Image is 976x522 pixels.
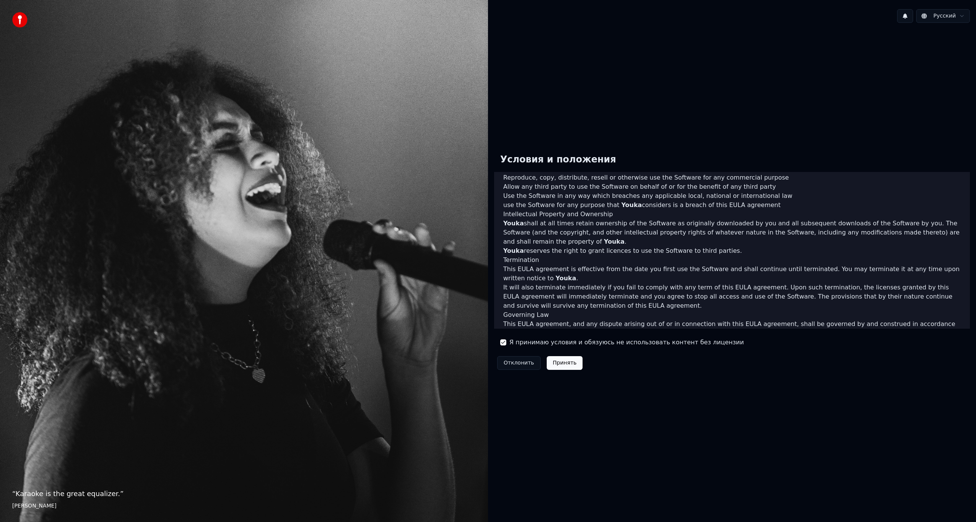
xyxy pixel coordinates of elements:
[621,201,642,209] span: Youka
[494,148,622,172] div: Условия и положения
[503,219,961,246] p: shall at all times retain ownership of the Software as originally downloaded by you and all subse...
[604,238,624,245] span: Youka
[503,255,961,265] h3: Termination
[503,210,961,219] h3: Intellectual Property and Ownership
[509,338,744,347] label: Я принимаю условия и обязуюсь не использовать контент без лицензии
[503,310,961,320] h3: Governing Law
[503,182,961,191] li: Allow any third party to use the Software on behalf of or for the benefit of any third party
[503,173,961,182] li: Reproduce, copy, distribute, resell or otherwise use the Software for any commercial purpose
[503,265,961,283] p: This EULA agreement is effective from the date you first use the Software and shall continue unti...
[503,220,524,227] span: Youka
[12,12,27,27] img: youka
[503,247,524,254] span: Youka
[503,201,961,210] li: use the Software for any purpose that considers is a breach of this EULA agreement
[503,246,961,255] p: reserves the right to grant licences to use the Software to third parties.
[12,502,476,510] footer: [PERSON_NAME]
[503,283,961,310] p: It will also terminate immediately if you fail to comply with any term of this EULA agreement. Up...
[503,320,961,338] p: This EULA agreement, and any dispute arising out of or in connection with this EULA agreement, sh...
[12,488,476,499] p: “ Karaoke is the great equalizer. ”
[503,191,961,201] li: Use the Software in any way which breaches any applicable local, national or international law
[555,275,576,282] span: Youka
[497,356,541,370] button: Отклонить
[547,356,583,370] button: Принять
